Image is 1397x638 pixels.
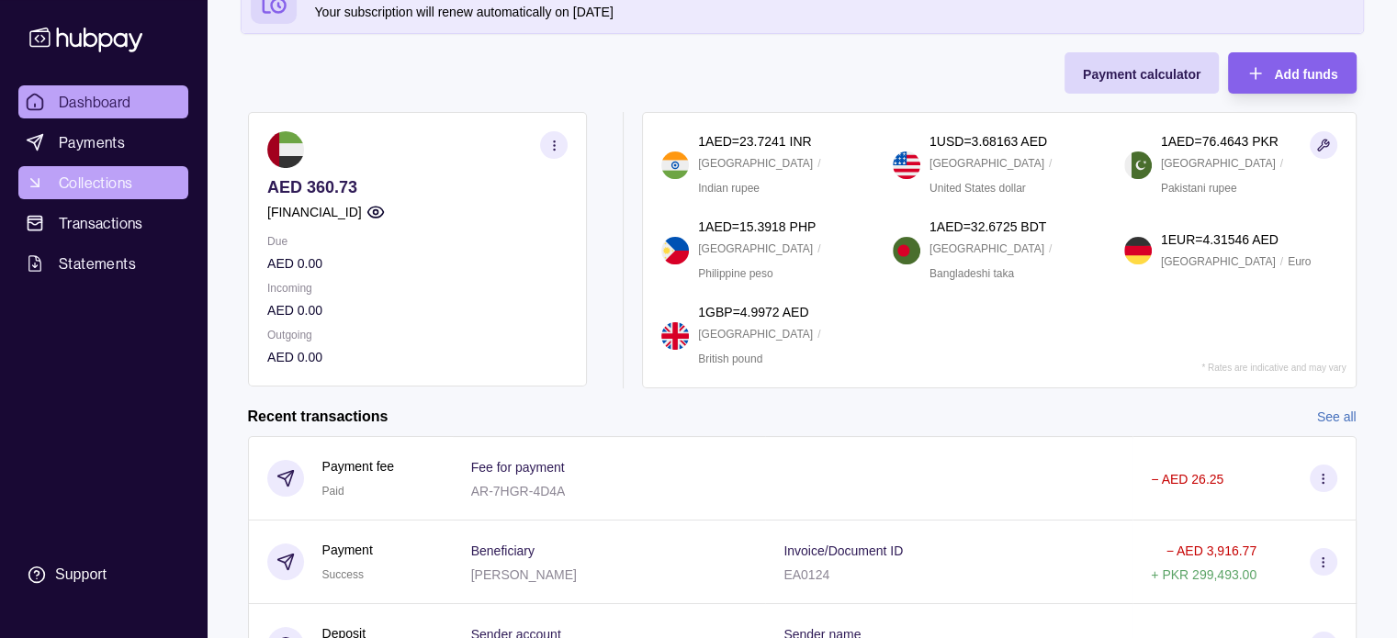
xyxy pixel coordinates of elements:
a: See all [1317,407,1357,427]
p: / [1049,153,1052,173]
p: 1 GBP = 4.9972 AED [698,302,808,322]
p: Due [267,231,568,252]
a: Dashboard [18,85,188,118]
p: EA0124 [783,567,829,582]
p: Pakistani rupee [1161,178,1237,198]
span: Paid [322,485,344,498]
img: us [893,151,920,179]
h2: Recent transactions [248,407,389,427]
a: Support [18,555,188,594]
p: AED 0.00 [267,347,568,367]
a: Payments [18,126,188,159]
p: Outgoing [267,325,568,345]
button: Payment calculator [1065,52,1219,94]
p: [GEOGRAPHIC_DATA] [1161,153,1276,173]
a: Transactions [18,207,188,240]
img: pk [1124,151,1152,179]
span: Statements [59,252,136,274]
p: [GEOGRAPHIC_DATA] [698,324,813,344]
p: Payment fee [322,456,395,476]
p: [PERSON_NAME] [471,567,577,582]
p: United States dollar [929,178,1026,198]
p: 1 AED = 32.6725 BDT [929,217,1046,237]
p: / [817,324,820,344]
p: AR-7HGR-4D4A [471,484,566,498]
p: / [1280,252,1283,272]
img: de [1124,237,1152,264]
a: Statements [18,247,188,280]
p: 1 AED = 15.3918 PHP [698,217,816,237]
p: AED 360.73 [267,177,568,197]
p: [GEOGRAPHIC_DATA] [929,239,1044,259]
p: 1 EUR = 4.31546 AED [1161,229,1279,250]
p: Indian rupee [698,178,760,198]
img: bd [893,237,920,264]
p: Invoice/Document ID [783,543,903,558]
p: [GEOGRAPHIC_DATA] [1161,252,1276,272]
p: [GEOGRAPHIC_DATA] [698,153,813,173]
p: / [1049,239,1052,259]
p: AED 0.00 [267,253,568,274]
p: * Rates are indicative and may vary [1201,363,1346,373]
span: Add funds [1274,67,1337,82]
p: / [817,153,820,173]
span: Success [322,568,364,581]
p: 1 USD = 3.68163 AED [929,131,1047,151]
div: Support [55,565,107,585]
span: Payments [59,131,125,153]
span: Dashboard [59,91,131,113]
p: [GEOGRAPHIC_DATA] [698,239,813,259]
p: Payment [322,540,373,560]
p: / [1280,153,1283,173]
span: Collections [59,172,132,194]
p: Philippine peso [698,263,772,284]
a: Collections [18,166,188,199]
span: Payment calculator [1083,67,1200,82]
p: AED 0.00 [267,300,568,320]
img: gb [661,322,689,350]
p: Your subscription will renew automatically on [DATE] [315,2,1354,22]
p: Incoming [267,278,568,298]
p: / [817,239,820,259]
img: in [661,151,689,179]
img: ph [661,237,689,264]
p: 1 AED = 23.7241 INR [698,131,811,151]
p: 1 AED = 76.4643 PKR [1161,131,1279,151]
img: ae [267,131,304,168]
span: Transactions [59,212,143,234]
p: British pound [698,349,762,369]
p: − AED 26.25 [1151,472,1223,487]
p: Bangladeshi taka [929,263,1014,284]
p: Beneficiary [471,543,535,558]
p: − AED 3,916.77 [1166,543,1256,558]
p: + PKR 299,493.00 [1151,567,1256,582]
p: [FINANCIAL_ID] [267,202,362,222]
p: Euro [1288,252,1311,272]
button: Add funds [1228,52,1356,94]
p: Fee for payment [471,460,565,475]
p: [GEOGRAPHIC_DATA] [929,153,1044,173]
